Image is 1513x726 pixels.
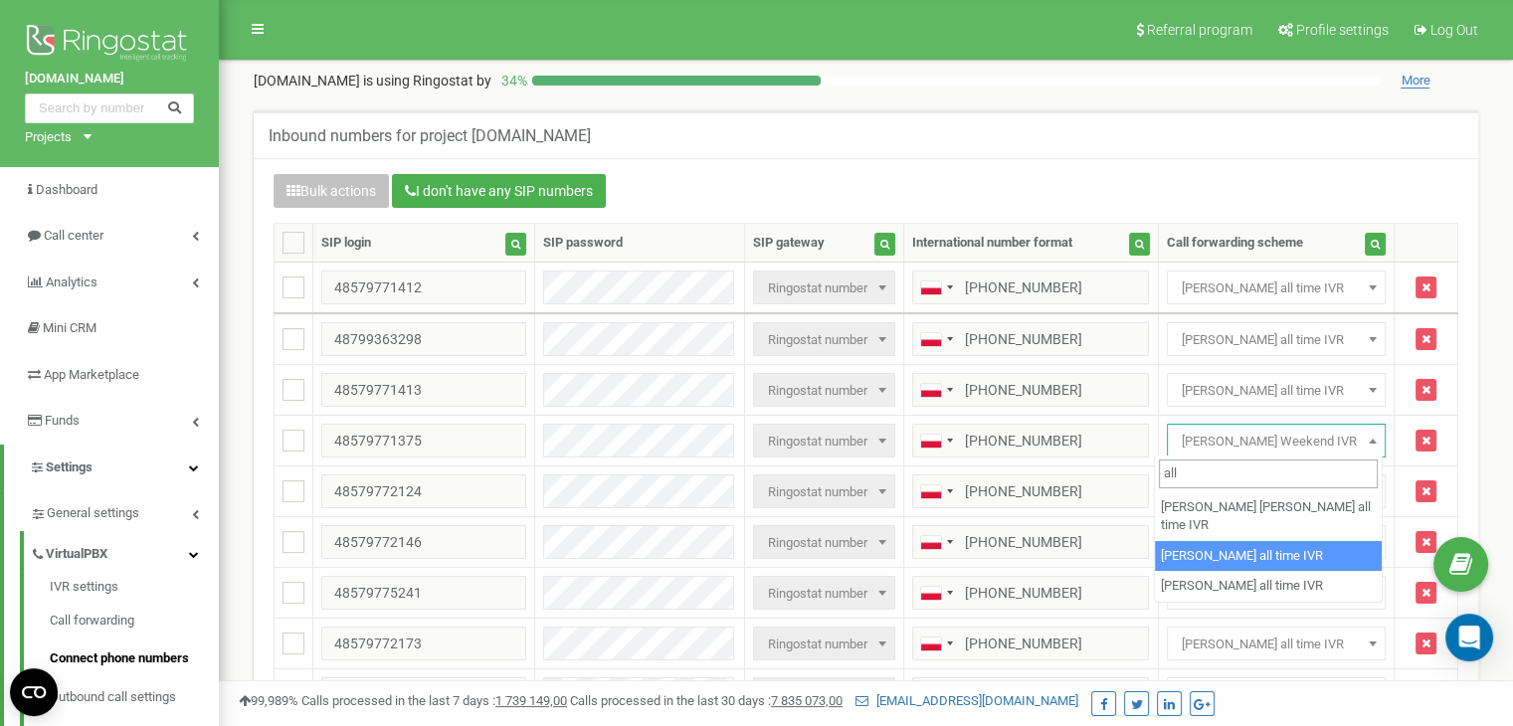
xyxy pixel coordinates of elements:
span: Ringostat number [760,274,888,302]
span: App Marketplace [44,367,139,382]
a: General settings [30,490,219,531]
div: Open Intercom Messenger [1445,614,1493,661]
input: 512 345 678 [912,525,1149,559]
a: [DOMAIN_NAME] [25,70,194,89]
span: Damian Kosiński Weekend IVR [1167,424,1385,457]
span: Ringostat number [760,326,888,354]
div: SIP login [321,234,371,253]
div: Projects [25,128,72,147]
a: Connect phone numbers [50,639,219,678]
a: VirtualPBX [30,531,219,572]
span: Ringostat number [753,424,895,457]
span: Ringostat number [753,525,895,559]
p: [DOMAIN_NAME] [254,71,491,91]
button: I don't have any SIP numbers [392,174,606,208]
a: [EMAIL_ADDRESS][DOMAIN_NAME] [855,693,1078,708]
div: Telephone country code [913,323,959,355]
span: Ringostat number [760,428,888,455]
span: Ringostat number [753,627,895,660]
input: 512 345 678 [912,271,1149,304]
span: Jakub Kukliś all time IVR [1174,326,1378,354]
p: 34 % [491,71,532,91]
span: Ringostat number [753,271,895,304]
span: More [1401,73,1429,89]
span: is using Ringostat by [363,73,491,89]
li: [PERSON_NAME] all time IVR [1155,541,1382,572]
span: Profile settings [1296,22,1389,38]
span: Ringostat number [753,322,895,356]
a: Call forwarding [50,602,219,640]
th: SIP password [534,224,744,263]
div: Telephone country code [913,678,959,710]
span: Analytics [46,274,97,289]
span: Damian Kosiński all time IVR [1167,677,1385,711]
span: Ringostat number [753,677,895,711]
span: Damian Kosiński all time IVR [1174,631,1378,658]
input: 512 345 678 [912,424,1149,457]
u: 7 835 073,00 [771,693,843,708]
span: Ringostat number [760,478,888,506]
button: Bulk actions [274,174,389,208]
span: Calls processed in the last 30 days : [570,693,843,708]
span: Damian Kosiński all time IVR [1167,627,1385,660]
div: Telephone country code [913,272,959,303]
span: Ringostat number [760,631,888,658]
span: Ringostat number [760,529,888,557]
input: 512 345 678 [912,576,1149,610]
span: Jakub Kukliś all time IVR [1174,377,1378,405]
img: Ringostat logo [25,20,194,70]
input: 512 345 678 [912,627,1149,660]
span: Dashboard [36,182,97,197]
div: Telephone country code [913,628,959,659]
input: 512 345 678 [912,373,1149,407]
span: Settings [46,459,93,474]
div: Telephone country code [913,475,959,507]
div: Call forwarding scheme [1167,234,1303,253]
div: SIP gateway [753,234,825,253]
span: General settings [47,504,139,523]
span: Ringostat number [760,377,888,405]
div: Telephone country code [913,374,959,406]
span: Mini CRM [43,320,96,335]
div: International number format [912,234,1072,253]
span: Call center [44,228,103,243]
a: IVR settings [50,578,219,602]
li: [PERSON_NAME] all time IVR [1155,571,1382,602]
button: Open CMP widget [10,668,58,716]
span: Ringostat number [753,576,895,610]
span: Ringostat number [760,580,888,608]
span: Referral program [1147,22,1252,38]
span: Ringostat number [753,373,895,407]
span: Jakub Kukliś all time IVR [1167,271,1385,304]
input: Search by number [25,93,194,123]
span: Calls processed in the last 7 days : [301,693,567,708]
div: Telephone country code [913,526,959,558]
div: Telephone country code [913,577,959,609]
span: Jakub Kukliś all time IVR [1167,373,1385,407]
input: 512 345 678 [912,474,1149,508]
span: Log Out [1430,22,1478,38]
input: 512 345 678 [912,677,1149,711]
span: VirtualPBX [46,545,107,564]
span: Jakub Kukliś all time IVR [1174,274,1378,302]
a: Outbound call settings [50,678,219,717]
input: 512 345 678 [912,322,1149,356]
span: Ringostat number [753,474,895,508]
li: [PERSON_NAME] [PERSON_NAME] all time IVR [1155,492,1382,541]
span: Funds [45,413,80,428]
span: Damian Kosiński Weekend IVR [1174,428,1378,455]
span: Jakub Kukliś all time IVR [1167,322,1385,356]
u: 1 739 149,00 [495,693,567,708]
div: Telephone country code [913,425,959,456]
h5: Inbound numbers for project [DOMAIN_NAME] [269,127,591,145]
a: Settings [4,445,219,491]
span: 99,989% [239,693,298,708]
